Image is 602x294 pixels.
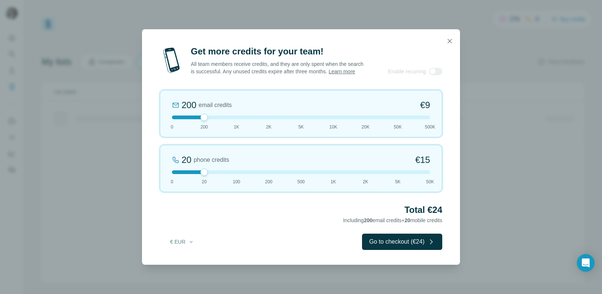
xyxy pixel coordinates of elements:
div: 200 [182,99,196,111]
div: Open Intercom Messenger [577,254,595,272]
a: Learn more [329,69,355,74]
span: 1K [331,178,336,185]
p: All team members receive credits, and they are only spent when the search is successful. Any unus... [191,60,364,75]
span: phone credits [194,156,229,164]
span: €9 [420,99,430,111]
span: 100 [233,178,240,185]
span: 200 [265,178,273,185]
span: €15 [415,154,430,166]
span: 2K [266,124,271,130]
span: 2K [363,178,368,185]
span: 500 [297,178,305,185]
span: 50K [426,178,434,185]
span: Enable recurring [388,68,426,75]
span: 5K [298,124,304,130]
div: 20 [182,154,192,166]
span: 20 [405,217,410,223]
span: 0 [171,178,173,185]
button: € EUR [165,235,199,248]
span: Including email credits + mobile credits [343,217,442,223]
span: 10K [329,124,337,130]
span: 20 [202,178,207,185]
button: Go to checkout (€24) [362,234,442,250]
span: 200 [364,217,372,223]
span: 1K [234,124,239,130]
span: 0 [171,124,173,130]
span: 50K [394,124,402,130]
img: mobile-phone [160,46,183,75]
span: 20K [362,124,369,130]
span: 5K [395,178,400,185]
span: 200 [200,124,208,130]
span: email credits [199,101,232,110]
h2: Total €24 [160,204,442,216]
span: 500K [425,124,435,130]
